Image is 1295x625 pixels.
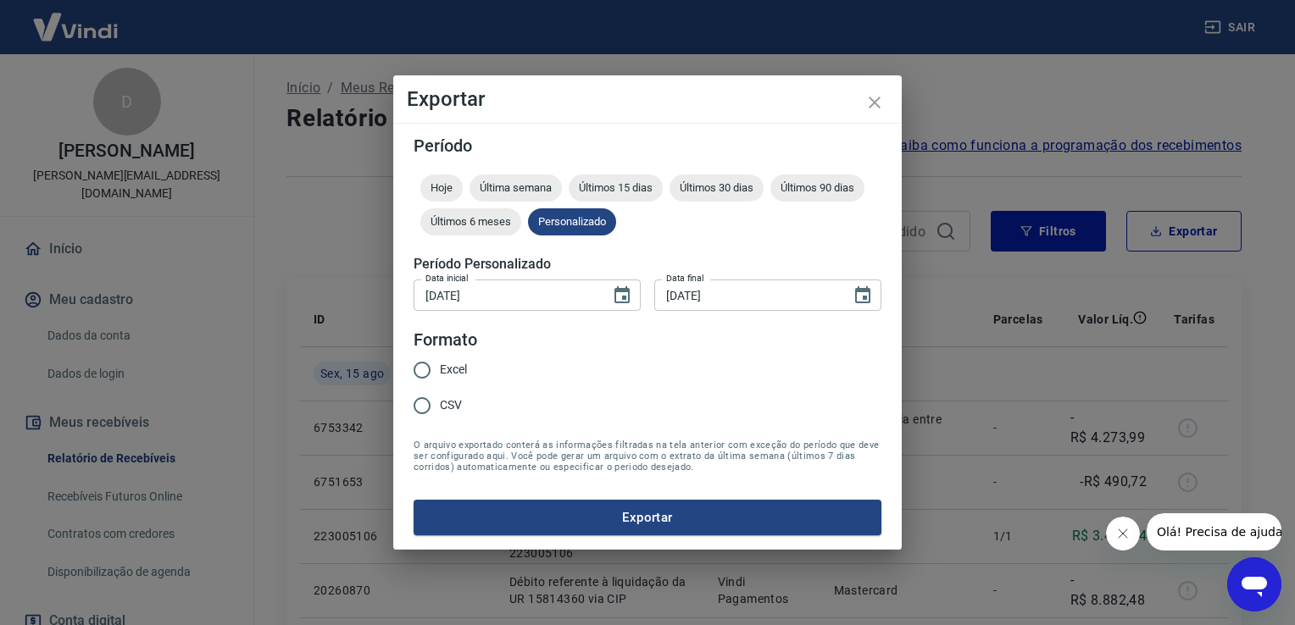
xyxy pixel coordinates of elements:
iframe: Fechar mensagem [1106,517,1140,550]
iframe: Mensagem da empresa [1147,513,1281,550]
span: Personalizado [528,215,616,228]
span: Últimos 30 dias [670,181,764,194]
button: Exportar [414,500,881,535]
div: Últimos 90 dias [770,174,864,202]
legend: Formato [414,328,477,352]
div: Personalizado [528,208,616,235]
label: Data final [666,272,704,285]
span: Excel [440,361,467,379]
span: Últimos 15 dias [569,181,663,194]
span: Olá! Precisa de ajuda? [10,12,142,25]
input: DD/MM/YYYY [414,279,598,311]
div: Últimos 6 meses [420,208,521,235]
label: Data inicial [425,272,469,285]
span: Últimos 6 meses [420,215,521,228]
div: Hoje [420,174,463,202]
div: Últimos 15 dias [569,174,663,202]
span: Última semana [470,181,562,194]
span: Hoje [420,181,463,194]
span: CSV [440,396,462,414]
span: O arquivo exportado conterá as informações filtradas na tela anterior com exceção do período que ... [414,440,881,473]
input: DD/MM/YYYY [654,279,839,311]
iframe: Botão para abrir a janela de mensagens [1227,557,1281,611]
button: Choose date, selected date is 14 de ago de 2025 [605,279,639,312]
button: Choose date, selected date is 15 de ago de 2025 [846,279,880,312]
h5: Período [414,137,881,154]
div: Últimos 30 dias [670,174,764,202]
button: close [854,82,895,123]
div: Última semana [470,174,562,202]
h4: Exportar [407,89,888,109]
span: Últimos 90 dias [770,181,864,194]
h5: Período Personalizado [414,256,881,273]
